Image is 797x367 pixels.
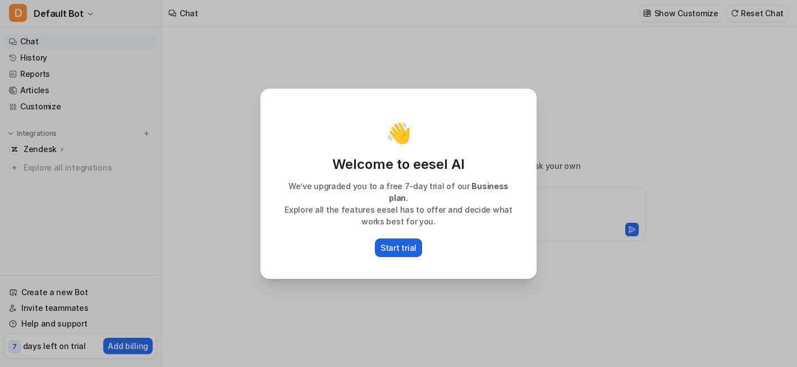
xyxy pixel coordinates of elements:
[273,155,524,173] p: Welcome to eesel AI
[381,242,416,254] p: Start trial
[386,122,411,144] p: 👋
[273,204,524,227] p: Explore all the features eesel has to offer and decide what works best for you.
[273,180,524,204] p: We’ve upgraded you to a free 7-day trial of our
[375,238,422,257] button: Start trial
